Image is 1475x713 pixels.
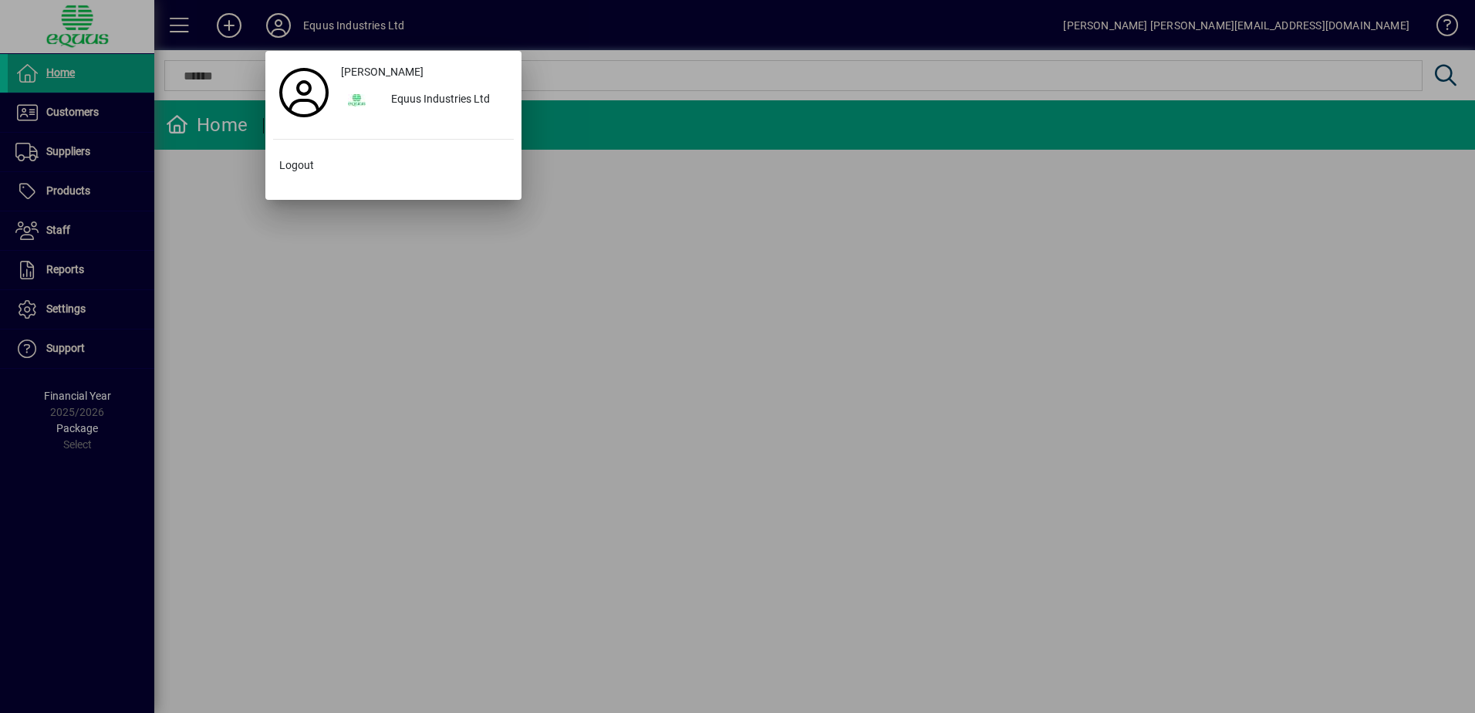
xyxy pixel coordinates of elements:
[273,152,514,180] button: Logout
[335,86,514,114] button: Equus Industries Ltd
[279,157,314,174] span: Logout
[335,59,514,86] a: [PERSON_NAME]
[379,86,514,114] div: Equus Industries Ltd
[273,79,335,106] a: Profile
[341,64,424,80] span: [PERSON_NAME]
